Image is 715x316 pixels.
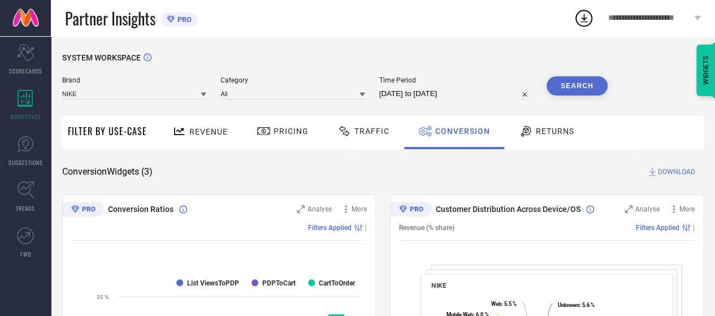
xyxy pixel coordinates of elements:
[220,76,365,84] span: Category
[491,301,516,307] text: : 5.5 %
[189,127,228,136] span: Revenue
[62,76,206,84] span: Brand
[547,76,608,96] button: Search
[97,294,109,300] text: 30 %
[636,224,679,232] span: Filters Applied
[62,53,141,62] span: SYSTEM WORKSPACE
[431,282,446,289] span: NIKE
[10,112,41,121] span: WORKSPACE
[365,224,367,232] span: |
[399,224,454,232] span: Revenue (% share)
[352,205,367,213] span: More
[62,202,104,219] div: Premium
[536,127,574,136] span: Returns
[8,158,43,167] span: SUGGESTIONS
[308,224,352,232] span: Filters Applied
[319,279,356,287] text: CartToOrder
[558,301,579,308] tspan: Unknown
[175,15,192,24] span: PRO
[693,224,695,232] span: |
[558,301,595,308] text: : 5.6 %
[658,166,695,178] span: DOWNLOAD
[262,279,296,287] text: PDPToCart
[307,205,332,213] span: Analyse
[62,166,153,178] span: Conversion Widgets ( 3 )
[435,127,490,136] span: Conversion
[20,250,31,258] span: FWD
[274,127,309,136] span: Pricing
[16,204,35,213] span: TRENDS
[68,124,147,138] span: Filter By Use-Case
[379,87,532,101] input: Select time period
[679,205,695,213] span: More
[635,205,660,213] span: Analyse
[354,127,389,136] span: Traffic
[297,205,305,213] svg: Zoom
[9,67,42,75] span: SCORECARDS
[390,202,432,219] div: Premium
[625,205,632,213] svg: Zoom
[65,7,155,30] span: Partner Insights
[491,301,501,307] tspan: Web
[379,76,532,84] span: Time Period
[574,8,594,28] div: Open download list
[108,205,174,214] span: Conversion Ratios
[187,279,239,287] text: List ViewsToPDP
[436,205,580,214] span: Customer Distribution Across Device/OS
